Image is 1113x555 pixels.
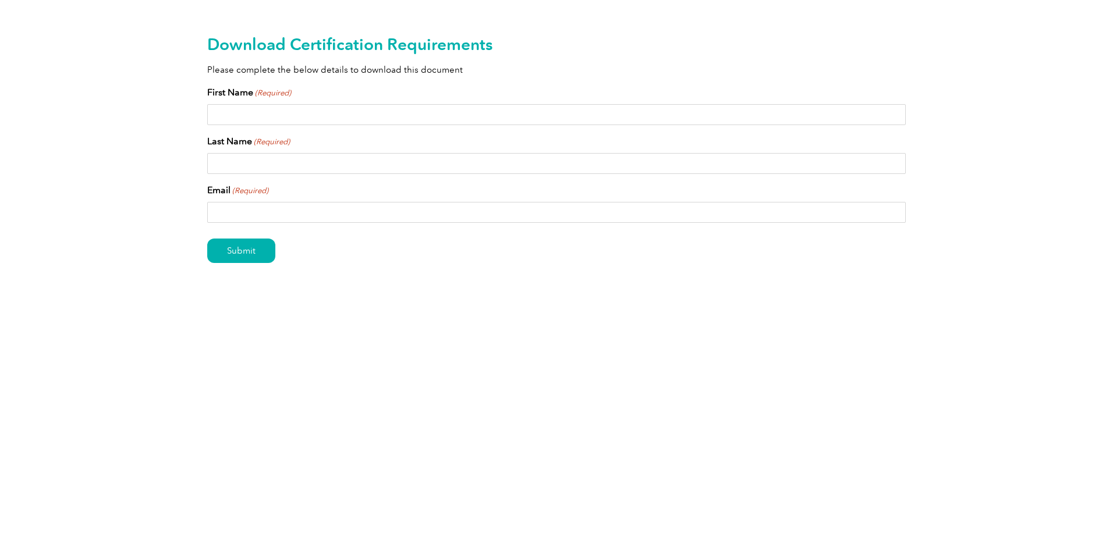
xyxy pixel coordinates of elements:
label: Last Name [207,134,290,148]
label: Email [207,183,268,197]
label: First Name [207,86,291,99]
p: Please complete the below details to download this document [207,63,906,76]
span: (Required) [254,87,292,99]
h2: Download Certification Requirements [207,35,906,54]
input: Submit [207,239,275,263]
span: (Required) [232,185,269,197]
span: (Required) [253,136,290,148]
